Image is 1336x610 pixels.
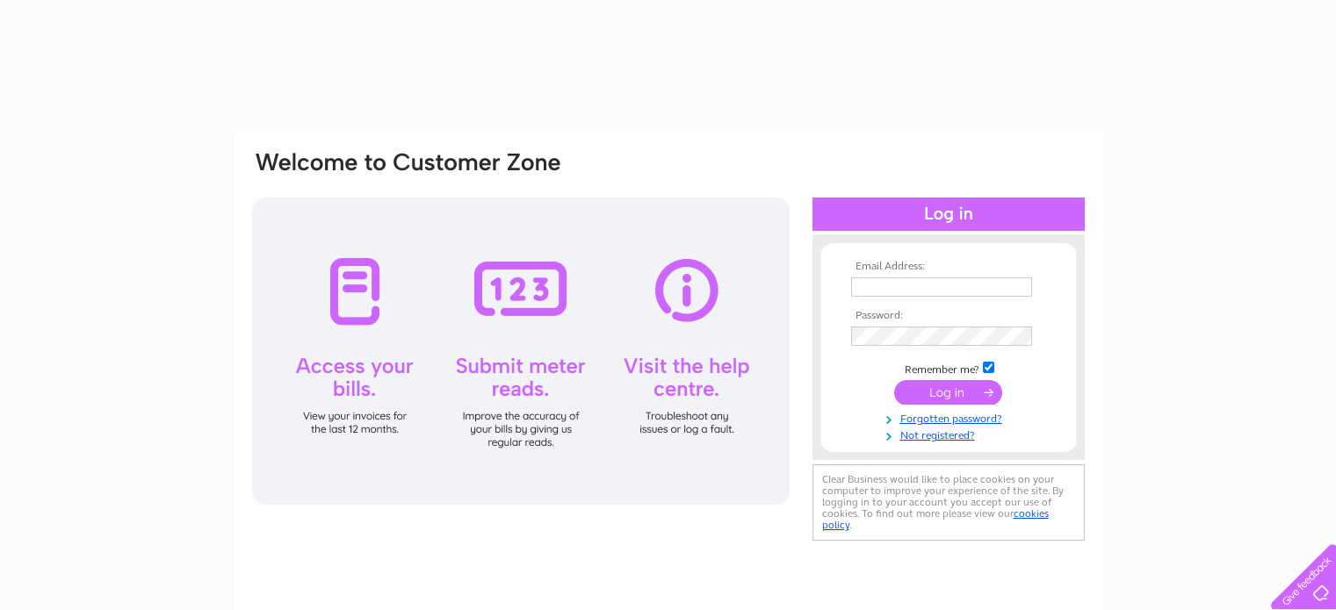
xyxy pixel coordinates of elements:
a: Not registered? [851,426,1051,442]
div: Clear Business would like to place cookies on your computer to improve your experience of the sit... [812,464,1085,541]
a: cookies policy [822,507,1049,531]
a: Forgotten password? [851,409,1051,426]
td: Remember me? [847,359,1051,377]
input: Submit [894,380,1002,405]
th: Password: [847,310,1051,322]
th: Email Address: [847,261,1051,273]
